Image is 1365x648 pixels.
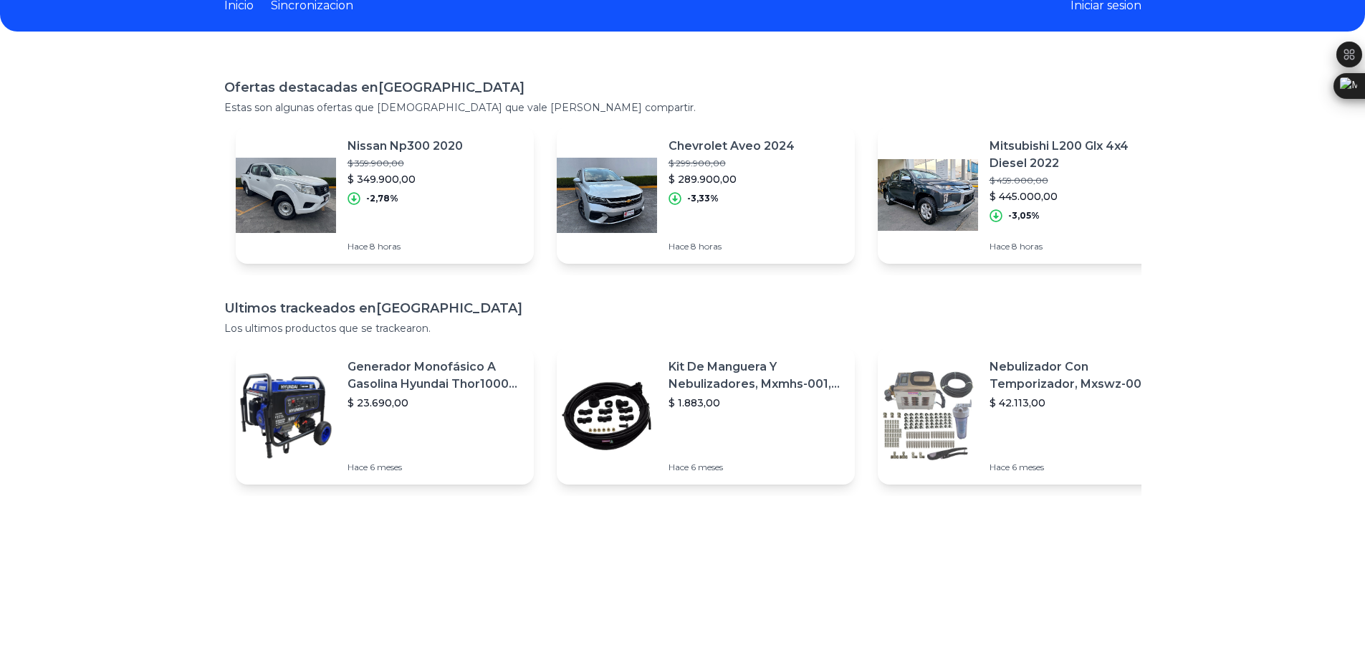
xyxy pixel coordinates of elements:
p: Los ultimos productos que se trackearon. [224,321,1141,335]
p: Kit De Manguera Y Nebulizadores, Mxmhs-001, 6m, 6 Tees, 8 Bo [669,358,843,393]
img: Featured image [557,366,657,466]
img: Featured image [878,366,978,466]
p: -2,78% [366,193,398,204]
p: Nebulizador Con Temporizador, Mxswz-009, 50m, 40 Boquillas [990,358,1164,393]
p: Hace 6 meses [990,462,1164,473]
p: $ 289.900,00 [669,172,795,186]
p: $ 299.900,00 [669,158,795,169]
p: $ 23.690,00 [348,396,522,410]
p: $ 445.000,00 [990,189,1164,204]
a: Featured imageMitsubishi L200 Glx 4x4 Diesel 2022$ 459.000,00$ 445.000,00-3,05%Hace 8 horas [878,126,1176,264]
img: Featured image [878,145,978,245]
a: Featured imageKit De Manguera Y Nebulizadores, Mxmhs-001, 6m, 6 Tees, 8 Bo$ 1.883,00Hace 6 meses [557,347,855,485]
p: Nissan Np300 2020 [348,138,463,155]
a: Featured imageNissan Np300 2020$ 359.900,00$ 349.900,00-2,78%Hace 8 horas [236,126,534,264]
p: $ 459.000,00 [990,175,1164,186]
p: $ 42.113,00 [990,396,1164,410]
p: Hace 8 horas [348,241,463,252]
h1: Ofertas destacadas en [GEOGRAPHIC_DATA] [224,77,1141,97]
p: Hace 6 meses [348,462,522,473]
a: Featured imageGenerador Monofásico A Gasolina Hyundai Thor10000 P 11.5 Kw$ 23.690,00Hace 6 meses [236,347,534,485]
p: Hace 8 horas [990,241,1164,252]
p: -3,33% [687,193,719,204]
p: Mitsubishi L200 Glx 4x4 Diesel 2022 [990,138,1164,172]
p: Chevrolet Aveo 2024 [669,138,795,155]
img: Featured image [236,366,336,466]
p: $ 359.900,00 [348,158,463,169]
p: Hace 6 meses [669,462,843,473]
p: $ 1.883,00 [669,396,843,410]
h1: Ultimos trackeados en [GEOGRAPHIC_DATA] [224,298,1141,318]
p: Hace 8 horas [669,241,795,252]
a: Featured imageChevrolet Aveo 2024$ 299.900,00$ 289.900,00-3,33%Hace 8 horas [557,126,855,264]
p: $ 349.900,00 [348,172,463,186]
p: Generador Monofásico A Gasolina Hyundai Thor10000 P 11.5 Kw [348,358,522,393]
a: Featured imageNebulizador Con Temporizador, Mxswz-009, 50m, 40 Boquillas$ 42.113,00Hace 6 meses [878,347,1176,485]
img: Featured image [236,145,336,245]
p: Estas son algunas ofertas que [DEMOGRAPHIC_DATA] que vale [PERSON_NAME] compartir. [224,100,1141,115]
p: -3,05% [1008,210,1040,221]
img: Featured image [557,145,657,245]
